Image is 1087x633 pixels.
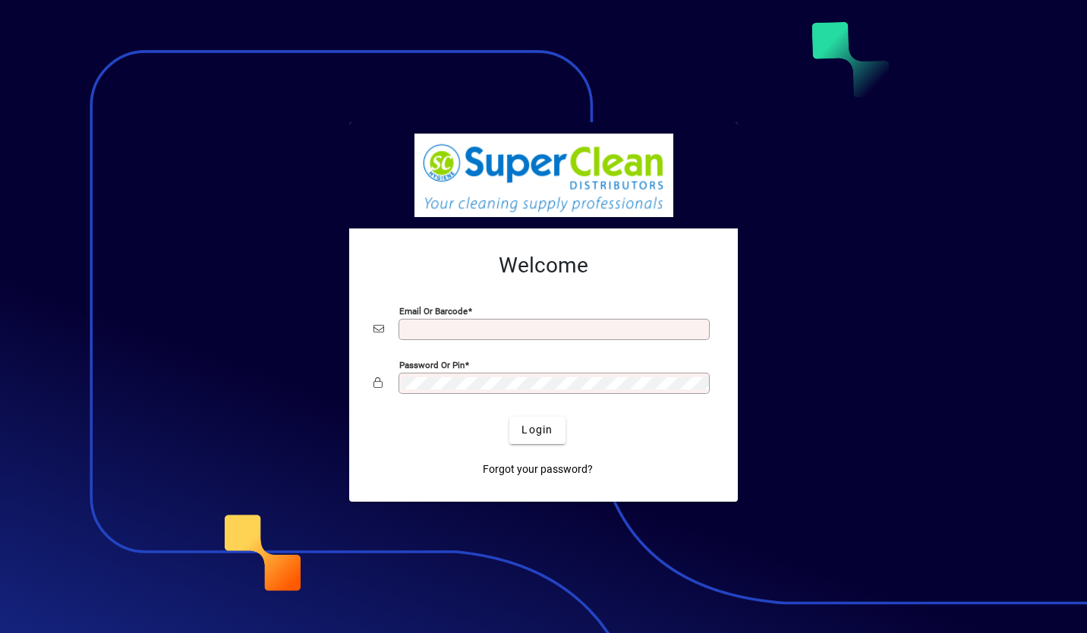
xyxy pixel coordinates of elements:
[521,422,553,438] span: Login
[477,456,599,483] a: Forgot your password?
[483,461,593,477] span: Forgot your password?
[399,359,465,370] mat-label: Password or Pin
[399,305,468,316] mat-label: Email or Barcode
[373,253,714,279] h2: Welcome
[509,417,565,444] button: Login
